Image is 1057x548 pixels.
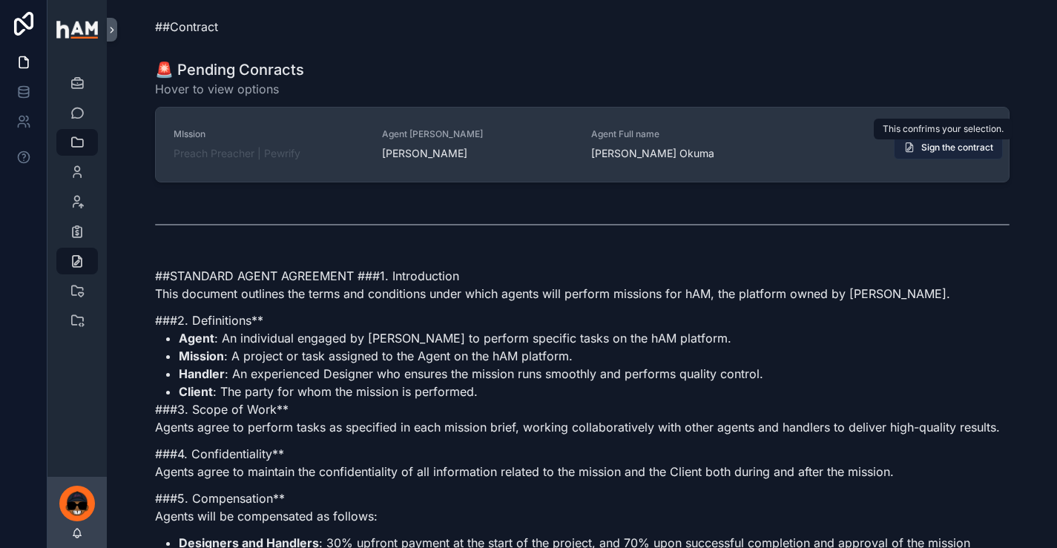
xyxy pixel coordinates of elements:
strong: Client [179,384,213,399]
span: Agent Full name [591,128,783,140]
span: MIssion [174,128,365,140]
a: Preach Preacher | Pewrify [174,146,300,161]
p: Agents will be compensated as follows: [155,507,1010,525]
li: : An experienced Designer who ensures the mission runs smoothly and performs quality control. [179,365,1010,383]
h1: 🚨 Pending Conracts [155,59,304,80]
img: App logo [56,21,98,39]
span: Agent [PERSON_NAME] [382,128,573,140]
div: scrollable content [47,59,107,353]
p: Agents agree to perform tasks as specified in each mission brief, working collaboratively with ot... [155,418,1010,436]
p: This document outlines the terms and conditions under which agents will perform missions for hAM,... [155,285,1010,303]
li: : The party for whom the mission is performed. [179,383,1010,400]
span: ##Contract [155,19,218,34]
span: [PERSON_NAME] Okuma [591,146,783,161]
span: [PERSON_NAME] [382,146,573,161]
span: Hover to view options [155,80,304,98]
strong: Agent [179,331,214,346]
strong: Mission [179,349,224,363]
span: Sign the contract [921,142,993,153]
strong: Handler [179,366,225,381]
li: : An individual engaged by [PERSON_NAME] to perform specific tasks on the hAM platform. [179,329,1010,347]
li: : A project or task assigned to the Agent on the hAM platform. [179,347,1010,365]
span: This confrims your selection. [883,123,1004,134]
p: Agents agree to maintain the confidentiality of all information related to the mission and the Cl... [155,463,1010,481]
button: Sign the contract [894,136,1003,159]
